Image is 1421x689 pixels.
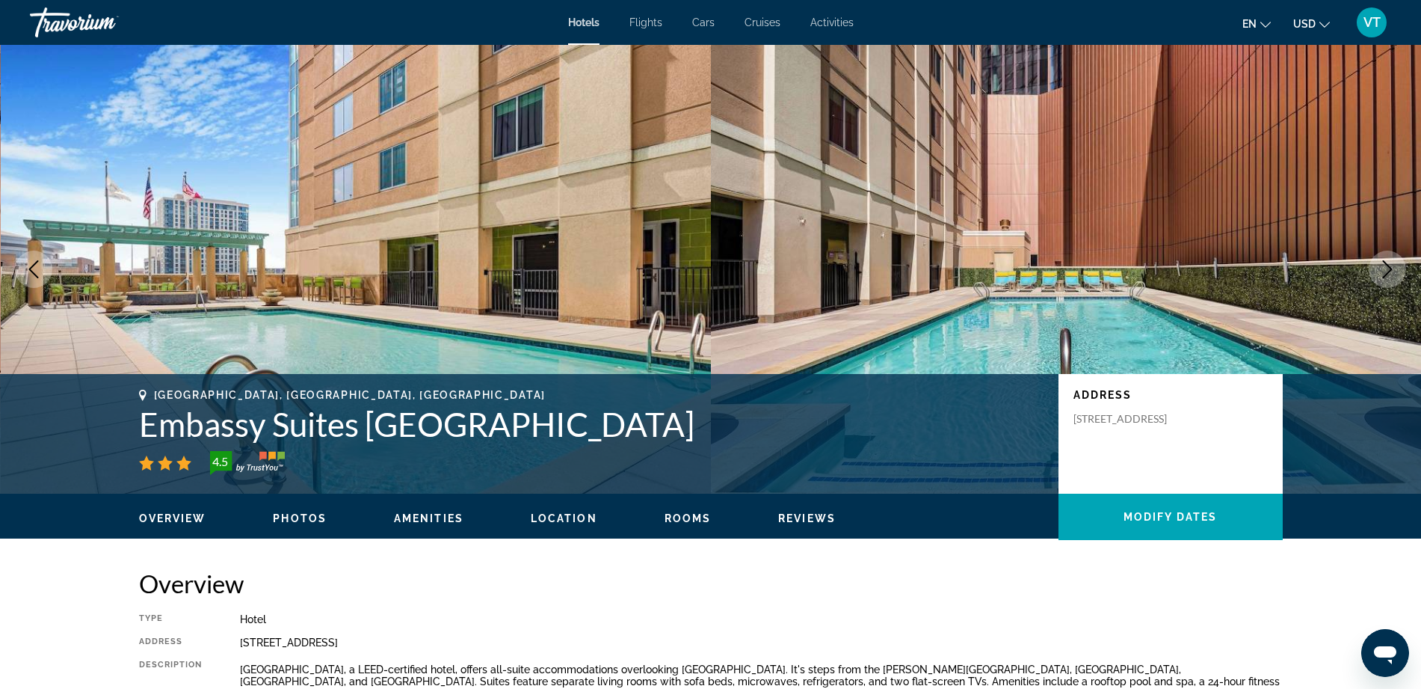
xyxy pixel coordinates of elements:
[1073,389,1268,401] p: Address
[394,512,463,524] span: Amenities
[531,512,597,524] span: Location
[1293,18,1316,30] span: USD
[15,251,52,288] button: Previous image
[629,16,662,28] a: Flights
[1242,18,1257,30] span: en
[139,637,203,649] div: Address
[154,389,546,401] span: [GEOGRAPHIC_DATA], [GEOGRAPHIC_DATA], [GEOGRAPHIC_DATA]
[30,3,179,42] a: Travorium
[139,512,206,525] button: Overview
[568,16,599,28] a: Hotels
[665,512,712,525] button: Rooms
[1369,251,1406,288] button: Next image
[531,512,597,525] button: Location
[778,512,836,525] button: Reviews
[1073,412,1193,426] p: [STREET_ADDRESS]
[394,512,463,525] button: Amenities
[692,16,715,28] a: Cars
[1123,511,1217,523] span: Modify Dates
[139,613,203,625] div: Type
[273,512,327,524] span: Photos
[139,569,1283,598] h2: Overview
[1363,15,1381,30] span: VT
[1058,494,1283,540] button: Modify Dates
[240,637,1283,649] div: [STREET_ADDRESS]
[1361,629,1409,677] iframe: Button to launch messaging window
[273,512,327,525] button: Photos
[139,405,1044,444] h1: Embassy Suites [GEOGRAPHIC_DATA]
[665,512,712,524] span: Rooms
[1242,13,1271,34] button: Change language
[139,512,206,524] span: Overview
[1352,7,1391,38] button: User Menu
[1293,13,1330,34] button: Change currency
[210,451,285,475] img: TrustYou guest rating badge
[206,453,235,471] div: 4.5
[745,16,780,28] a: Cruises
[240,613,1283,625] div: Hotel
[778,512,836,524] span: Reviews
[810,16,854,28] a: Activities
